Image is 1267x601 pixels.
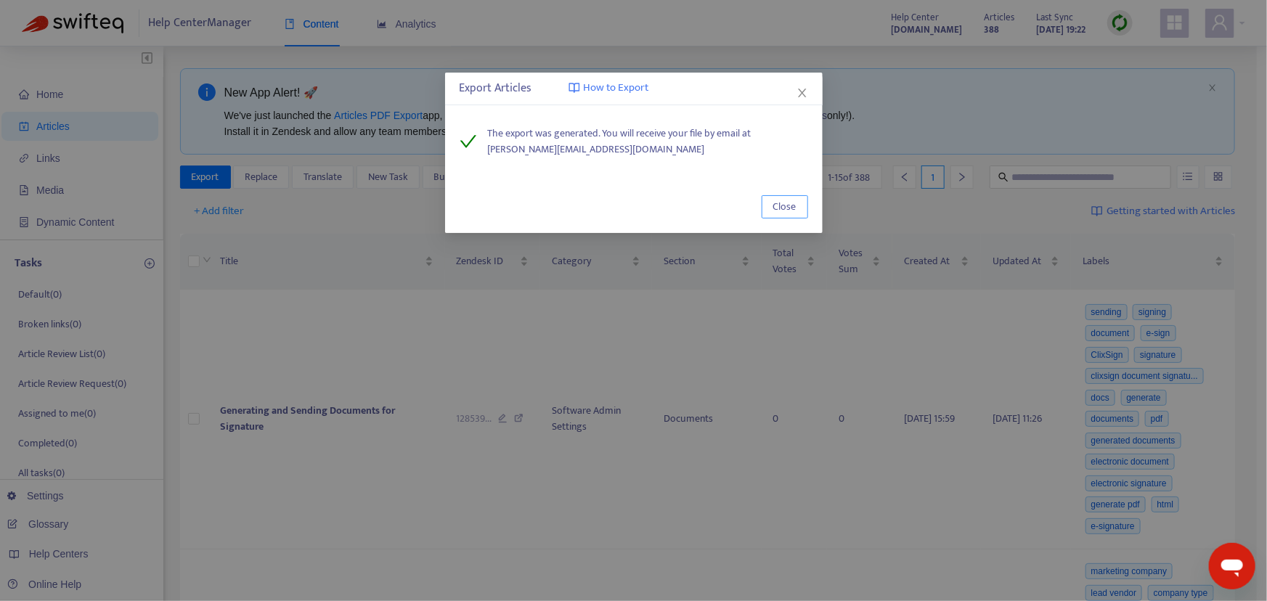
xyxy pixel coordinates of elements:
[569,80,649,97] a: How to Export
[1209,543,1255,589] iframe: Button to launch messaging window
[460,133,477,150] span: check
[460,80,808,97] div: Export Articles
[797,87,808,99] span: close
[569,82,580,94] img: image-link
[488,126,808,158] span: The export was generated. You will receive your file by email at [PERSON_NAME][EMAIL_ADDRESS][DOM...
[762,195,808,218] button: Close
[794,85,810,101] button: Close
[584,80,649,97] span: How to Export
[773,199,797,215] span: Close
